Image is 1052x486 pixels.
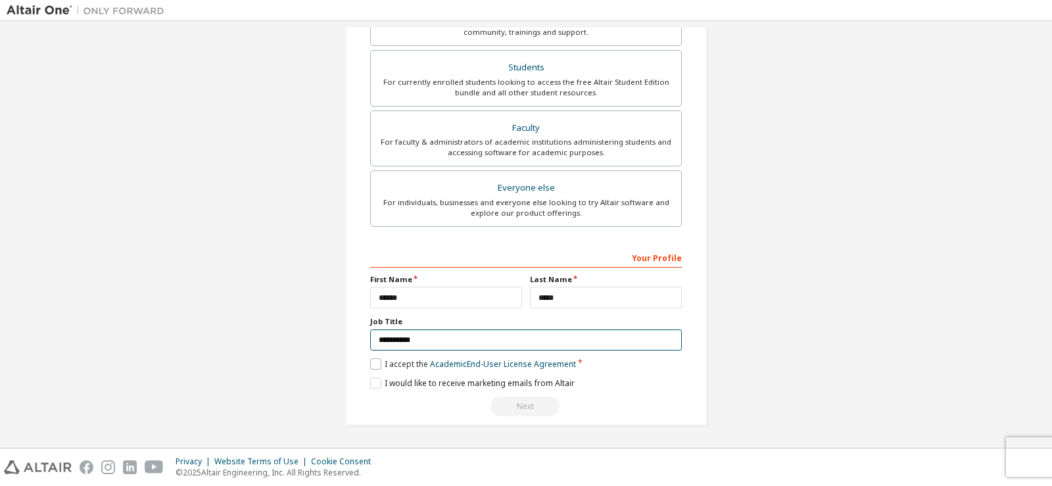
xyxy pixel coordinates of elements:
label: First Name [370,274,522,285]
img: facebook.svg [80,460,93,474]
div: Your Profile [370,247,682,268]
label: Job Title [370,316,682,327]
div: For currently enrolled students looking to access the free Altair Student Edition bundle and all ... [379,77,673,98]
label: I accept the [370,358,576,370]
div: Read and acccept EULA to continue [370,397,682,416]
label: I would like to receive marketing emails from Altair [370,377,575,389]
div: Cookie Consent [311,456,379,467]
img: linkedin.svg [123,460,137,474]
div: Faculty [379,119,673,137]
img: Altair One [7,4,171,17]
div: For faculty & administrators of academic institutions administering students and accessing softwa... [379,137,673,158]
label: Last Name [530,274,682,285]
div: Website Terms of Use [214,456,311,467]
div: For individuals, businesses and everyone else looking to try Altair software and explore our prod... [379,197,673,218]
a: Academic End-User License Agreement [430,358,576,370]
img: altair_logo.svg [4,460,72,474]
div: Privacy [176,456,214,467]
div: Students [379,59,673,77]
p: © 2025 Altair Engineering, Inc. All Rights Reserved. [176,467,379,478]
img: youtube.svg [145,460,164,474]
img: instagram.svg [101,460,115,474]
div: Everyone else [379,179,673,197]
